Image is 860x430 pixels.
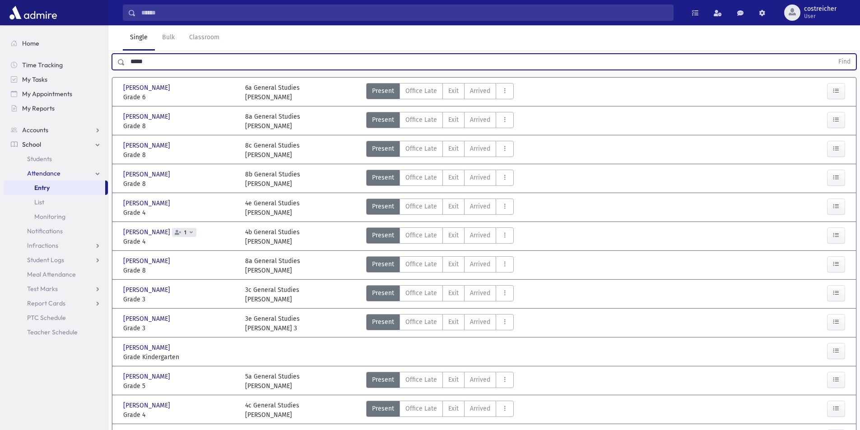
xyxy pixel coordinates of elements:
[405,173,437,182] span: Office Late
[405,144,437,153] span: Office Late
[405,86,437,96] span: Office Late
[22,140,41,148] span: School
[123,92,236,102] span: Grade 6
[372,259,394,269] span: Present
[405,231,437,240] span: Office Late
[123,285,172,295] span: [PERSON_NAME]
[366,170,514,189] div: AttTypes
[405,317,437,327] span: Office Late
[123,150,236,160] span: Grade 8
[448,144,459,153] span: Exit
[22,90,72,98] span: My Appointments
[372,317,394,327] span: Present
[123,352,236,362] span: Grade Kindergarten
[4,180,105,195] a: Entry
[123,141,172,150] span: [PERSON_NAME]
[448,375,459,384] span: Exit
[4,87,108,101] a: My Appointments
[245,112,300,131] div: 8a General Studies [PERSON_NAME]
[27,227,63,235] span: Notifications
[7,4,59,22] img: AdmirePro
[470,375,490,384] span: Arrived
[245,372,300,391] div: 5a General Studies [PERSON_NAME]
[123,266,236,275] span: Grade 8
[123,256,172,266] span: [PERSON_NAME]
[136,5,673,21] input: Search
[27,285,58,293] span: Test Marks
[123,121,236,131] span: Grade 8
[470,115,490,125] span: Arrived
[245,141,300,160] div: 8c General Studies [PERSON_NAME]
[470,404,490,413] span: Arrived
[245,401,299,420] div: 4c General Studies [PERSON_NAME]
[405,288,437,298] span: Office Late
[448,173,459,182] span: Exit
[448,317,459,327] span: Exit
[372,375,394,384] span: Present
[123,83,172,92] span: [PERSON_NAME]
[4,325,108,339] a: Teacher Schedule
[366,256,514,275] div: AttTypes
[4,123,108,137] a: Accounts
[123,343,172,352] span: [PERSON_NAME]
[22,39,39,47] span: Home
[4,152,108,166] a: Students
[470,288,490,298] span: Arrived
[372,404,394,413] span: Present
[123,410,236,420] span: Grade 4
[245,170,300,189] div: 8b General Studies [PERSON_NAME]
[4,238,108,253] a: Infractions
[366,141,514,160] div: AttTypes
[27,314,66,322] span: PTC Schedule
[366,314,514,333] div: AttTypes
[4,137,108,152] a: School
[123,372,172,381] span: [PERSON_NAME]
[22,104,55,112] span: My Reports
[4,166,108,180] a: Attendance
[372,202,394,211] span: Present
[123,324,236,333] span: Grade 3
[470,86,490,96] span: Arrived
[245,256,300,275] div: 8a General Studies [PERSON_NAME]
[372,144,394,153] span: Present
[34,213,65,221] span: Monitoring
[123,381,236,391] span: Grade 5
[372,288,394,298] span: Present
[366,83,514,102] div: AttTypes
[366,285,514,304] div: AttTypes
[405,115,437,125] span: Office Late
[470,259,490,269] span: Arrived
[470,173,490,182] span: Arrived
[34,184,50,192] span: Entry
[372,115,394,125] span: Present
[27,256,64,264] span: Student Logs
[123,112,172,121] span: [PERSON_NAME]
[405,259,437,269] span: Office Late
[245,285,299,304] div: 3c General Studies [PERSON_NAME]
[27,299,65,307] span: Report Cards
[4,36,108,51] a: Home
[448,202,459,211] span: Exit
[4,101,108,116] a: My Reports
[372,86,394,96] span: Present
[123,401,172,410] span: [PERSON_NAME]
[123,208,236,217] span: Grade 4
[448,288,459,298] span: Exit
[123,237,236,246] span: Grade 4
[4,72,108,87] a: My Tasks
[123,314,172,324] span: [PERSON_NAME]
[366,401,514,420] div: AttTypes
[366,112,514,131] div: AttTypes
[4,296,108,310] a: Report Cards
[27,169,60,177] span: Attendance
[22,61,63,69] span: Time Tracking
[4,209,108,224] a: Monitoring
[27,270,76,278] span: Meal Attendance
[4,310,108,325] a: PTC Schedule
[22,75,47,83] span: My Tasks
[4,282,108,296] a: Test Marks
[182,230,188,236] span: 1
[27,328,78,336] span: Teacher Schedule
[155,25,182,51] a: Bulk
[372,231,394,240] span: Present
